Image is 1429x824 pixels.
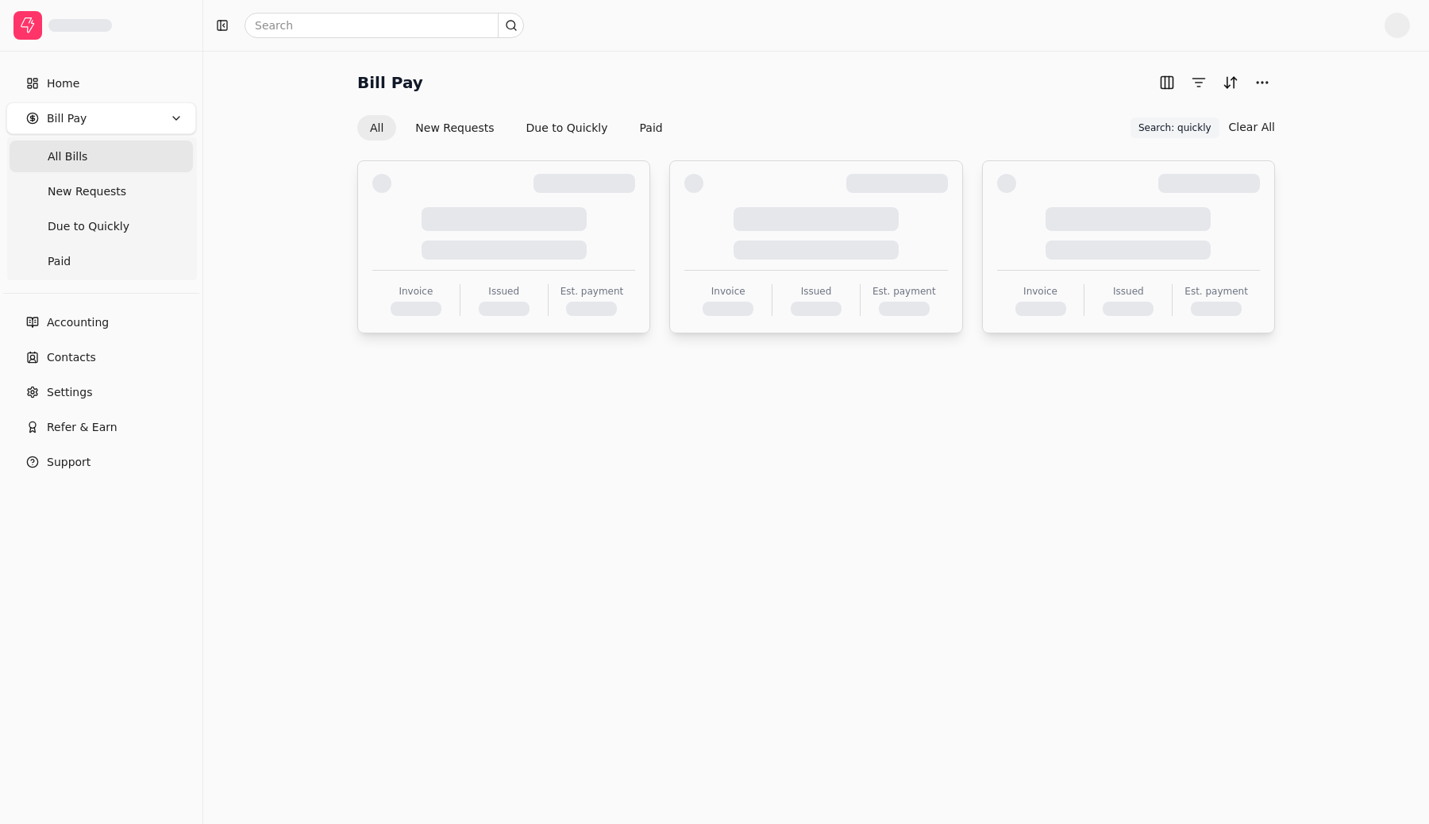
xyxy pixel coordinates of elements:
[357,115,676,141] div: Invoice filter options
[1218,70,1243,95] button: Sort
[10,210,193,242] a: Due to Quickly
[48,183,126,200] span: New Requests
[47,110,87,127] span: Bill Pay
[6,306,196,338] a: Accounting
[6,341,196,373] a: Contacts
[6,102,196,134] button: Bill Pay
[1113,284,1144,298] div: Issued
[6,376,196,408] a: Settings
[560,284,624,298] div: Est. payment
[872,284,936,298] div: Est. payment
[48,148,87,165] span: All Bills
[357,115,396,141] button: All
[10,175,193,207] a: New Requests
[6,446,196,478] button: Support
[47,419,117,436] span: Refer & Earn
[801,284,832,298] div: Issued
[1184,284,1248,298] div: Est. payment
[488,284,519,298] div: Issued
[6,411,196,443] button: Refer & Earn
[403,115,507,141] button: New Requests
[399,284,433,298] div: Invoice
[1023,284,1057,298] div: Invoice
[514,115,621,141] button: Due to Quickly
[48,218,129,235] span: Due to Quickly
[47,75,79,92] span: Home
[10,141,193,172] a: All Bills
[627,115,676,141] button: Paid
[47,384,92,401] span: Settings
[1138,121,1211,135] span: Search: quickly
[47,314,109,331] span: Accounting
[47,349,96,366] span: Contacts
[1250,70,1275,95] button: More
[48,253,71,270] span: Paid
[1130,117,1219,138] button: Search: quickly
[10,245,193,277] a: Paid
[711,284,745,298] div: Invoice
[1229,114,1275,140] button: Clear All
[245,13,524,38] input: Search
[357,70,423,95] h2: Bill Pay
[47,454,91,471] span: Support
[6,67,196,99] a: Home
